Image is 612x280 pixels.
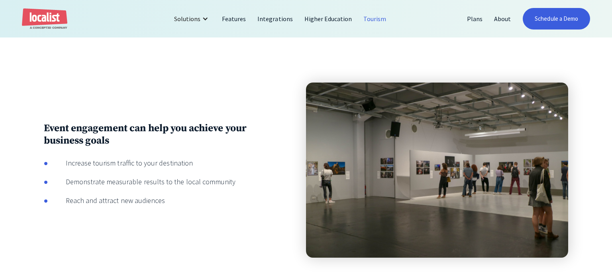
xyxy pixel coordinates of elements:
a: Schedule a Demo [523,8,590,30]
a: Tourism [358,9,392,28]
div: Reach and attract new audiences [48,195,165,206]
a: Higher Education [299,9,358,28]
div: Demonstrate measurable results to the local community [48,176,235,187]
div: Increase tourism traffic to your destination [48,158,193,168]
div: Solutions [174,14,200,24]
div: Solutions [168,9,216,28]
h3: Event engagement can help you achieve your business goals [44,122,284,147]
a: home [22,8,67,30]
a: Features [216,9,252,28]
a: Plans [461,9,488,28]
a: Integrations [252,9,298,28]
a: About [488,9,517,28]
